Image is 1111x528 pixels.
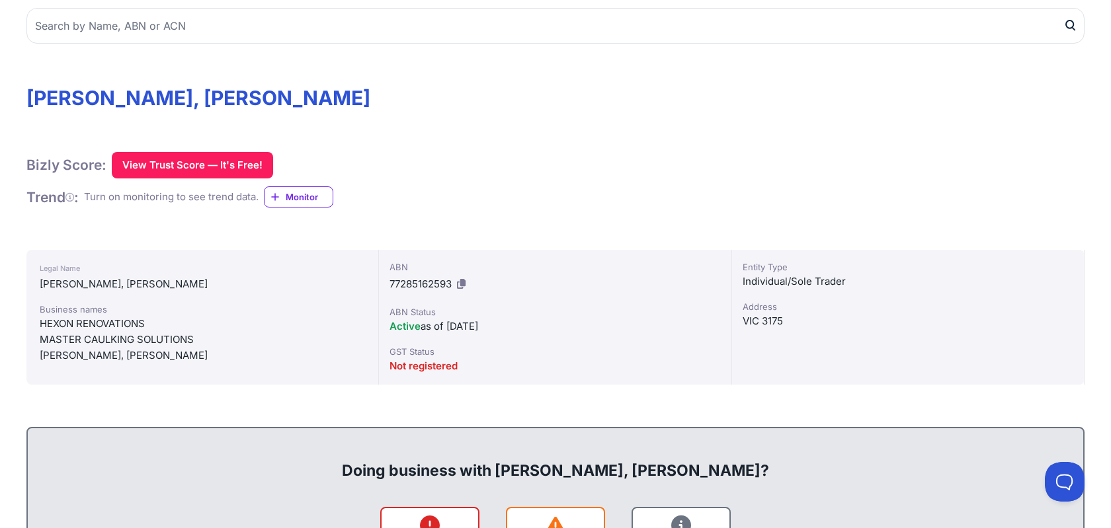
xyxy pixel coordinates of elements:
div: Entity Type [743,260,1073,274]
div: Doing business with [PERSON_NAME], [PERSON_NAME]? [41,439,1070,481]
button: View Trust Score — It's Free! [112,152,273,178]
h1: Trend : [26,188,79,206]
div: Business names [40,303,365,316]
span: Not registered [390,359,458,372]
div: HEXON RENOVATIONS [40,316,365,332]
h1: [PERSON_NAME], [PERSON_NAME] [26,86,1085,110]
div: Address [743,300,1073,313]
div: as of [DATE] [390,319,720,334]
div: Turn on monitoring to see trend data. [84,190,259,205]
div: Individual/Sole Trader [743,274,1073,289]
span: 77285162593 [390,278,452,290]
a: Monitor [264,186,333,207]
iframe: Toggle Customer Support [1045,462,1085,502]
div: MASTER CAULKING SOLUTIONS [40,332,365,348]
div: Legal Name [40,260,365,276]
h1: Bizly Score: [26,156,106,174]
span: Monitor [286,190,333,204]
input: Search by Name, ABN or ACN [26,8,1085,44]
div: [PERSON_NAME], [PERSON_NAME] [40,348,365,363]
div: ABN [390,260,720,274]
div: [PERSON_NAME], [PERSON_NAME] [40,276,365,292]
div: VIC 3175 [743,313,1073,329]
div: ABN Status [390,305,720,319]
span: Active [390,320,421,332]
div: GST Status [390,345,720,358]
